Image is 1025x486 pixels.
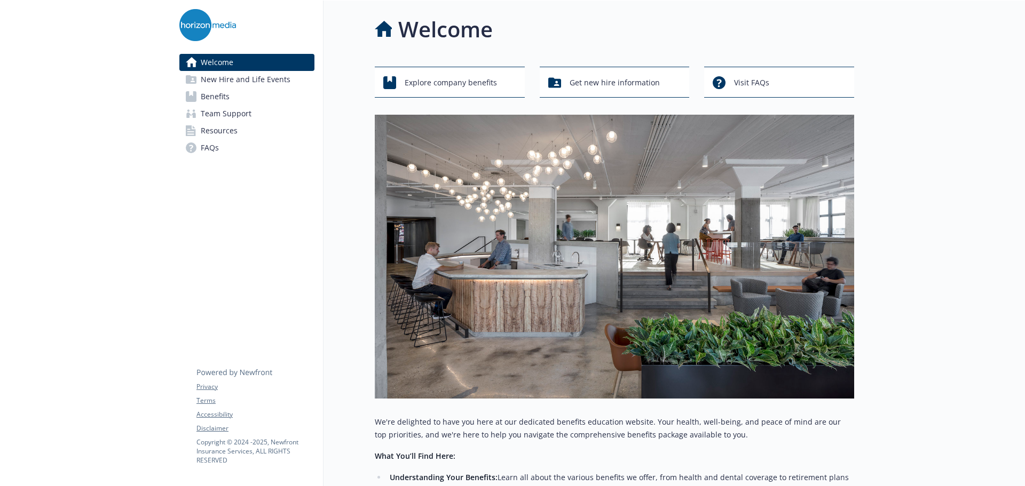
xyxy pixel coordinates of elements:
span: New Hire and Life Events [201,71,290,88]
a: Accessibility [196,410,314,419]
a: Resources [179,122,314,139]
button: Visit FAQs [704,67,854,98]
a: Privacy [196,382,314,392]
span: FAQs [201,139,219,156]
span: Benefits [201,88,230,105]
button: Get new hire information [540,67,690,98]
a: Team Support [179,105,314,122]
strong: What You’ll Find Here: [375,451,455,461]
a: Welcome [179,54,314,71]
a: Terms [196,396,314,405]
p: Copyright © 2024 - 2025 , Newfront Insurance Services, ALL RIGHTS RESERVED [196,437,314,465]
span: Team Support [201,105,251,122]
span: Get new hire information [570,73,660,93]
a: New Hire and Life Events [179,71,314,88]
a: Disclaimer [196,424,314,433]
img: overview page banner [375,115,854,399]
h1: Welcome [398,13,493,45]
a: Benefits [179,88,314,105]
a: FAQs [179,139,314,156]
p: We're delighted to have you here at our dedicated benefits education website. Your health, well-b... [375,416,854,441]
span: Visit FAQs [734,73,769,93]
strong: Understanding Your Benefits: [390,472,498,482]
span: Explore company benefits [405,73,497,93]
button: Explore company benefits [375,67,525,98]
span: Welcome [201,54,233,71]
span: Resources [201,122,238,139]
